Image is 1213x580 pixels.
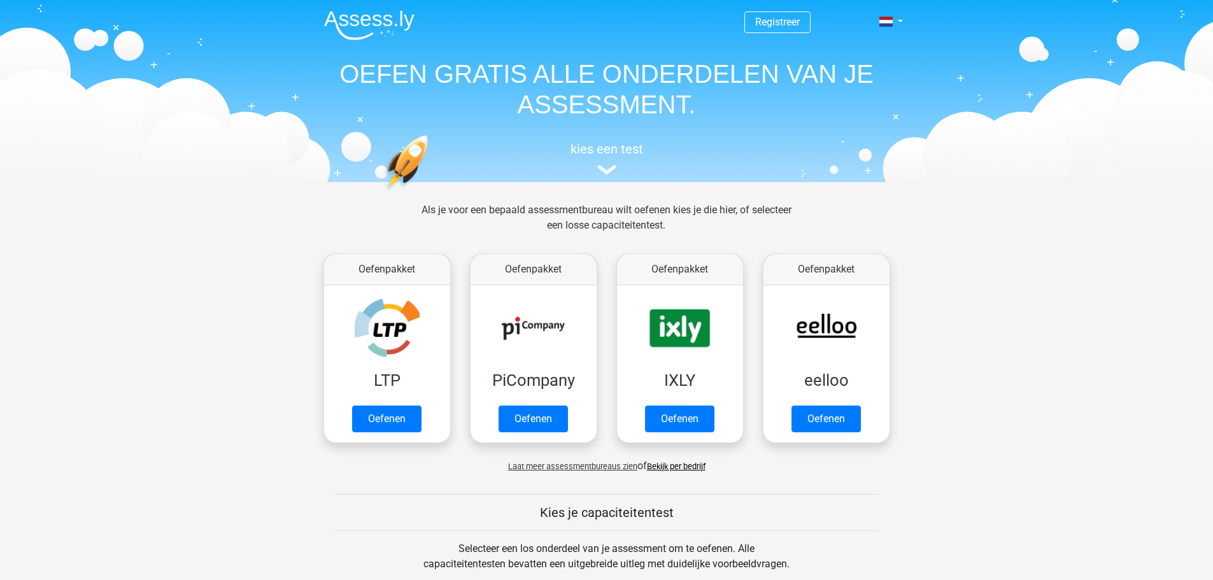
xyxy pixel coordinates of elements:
[314,141,900,157] h5: kies een test
[335,505,879,520] h5: Kies je capaciteitentest
[755,16,800,28] a: Registreer
[499,406,568,432] a: Oefenen
[314,141,900,175] a: kies een test
[324,10,415,40] img: Assessly
[352,406,422,432] a: Oefenen
[508,462,637,471] span: Laat meer assessmentbureaus zien
[314,59,900,120] h1: OEFEN GRATIS ALLE ONDERDELEN VAN JE ASSESSMENT.
[597,165,616,174] img: assessment
[411,202,802,248] div: Als je voor een bepaald assessmentbureau wilt oefenen kies je die hier, of selecteer een losse ca...
[645,406,714,432] a: Oefenen
[647,462,706,471] a: Bekijk per bedrijf
[791,406,861,432] a: Oefenen
[384,135,478,250] img: oefenen
[314,448,900,474] div: of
